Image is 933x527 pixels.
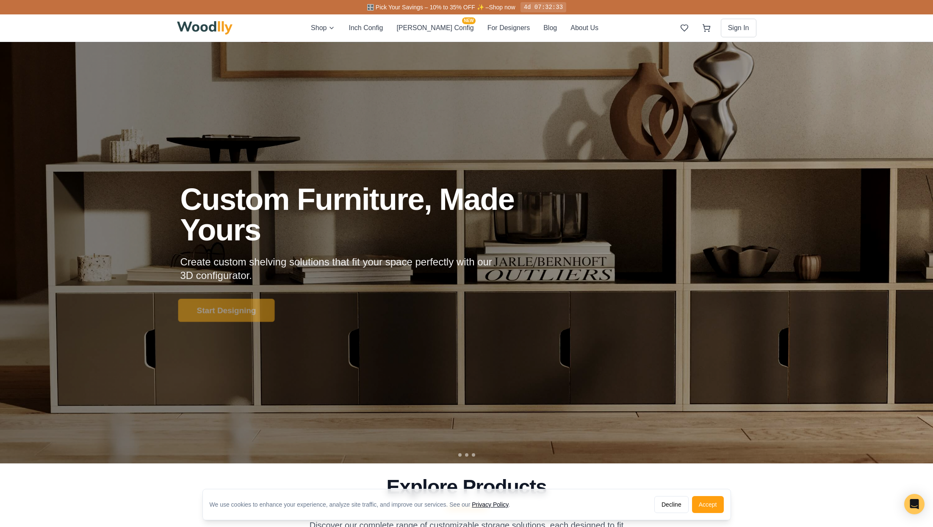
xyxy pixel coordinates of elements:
div: Open Intercom Messenger [904,494,925,514]
h2: Explore Products [180,477,753,497]
button: About Us [570,22,598,33]
button: For Designers [487,22,530,33]
span: 🎛️ Pick Your Savings – 10% to 35% OFF ✨ – [367,4,489,11]
button: Decline [654,496,689,513]
div: 4d 07:32:33 [520,2,566,12]
a: Shop now [489,4,515,11]
p: Create custom shelving solutions that fit your space perfectly with our 3D configurator. [180,255,506,282]
button: Inch Config [349,22,383,33]
button: Accept [692,496,724,513]
span: NEW [462,17,475,24]
button: Sign In [721,19,756,37]
button: Blog [543,22,557,33]
button: Shop [311,22,335,33]
h1: Custom Furniture, Made Yours [180,184,560,245]
div: We use cookies to enhance your experience, analyze site traffic, and improve our services. See our . [210,500,517,509]
button: [PERSON_NAME] ConfigNEW [396,22,473,33]
a: Privacy Policy [472,501,508,508]
img: Woodlly [177,21,233,35]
